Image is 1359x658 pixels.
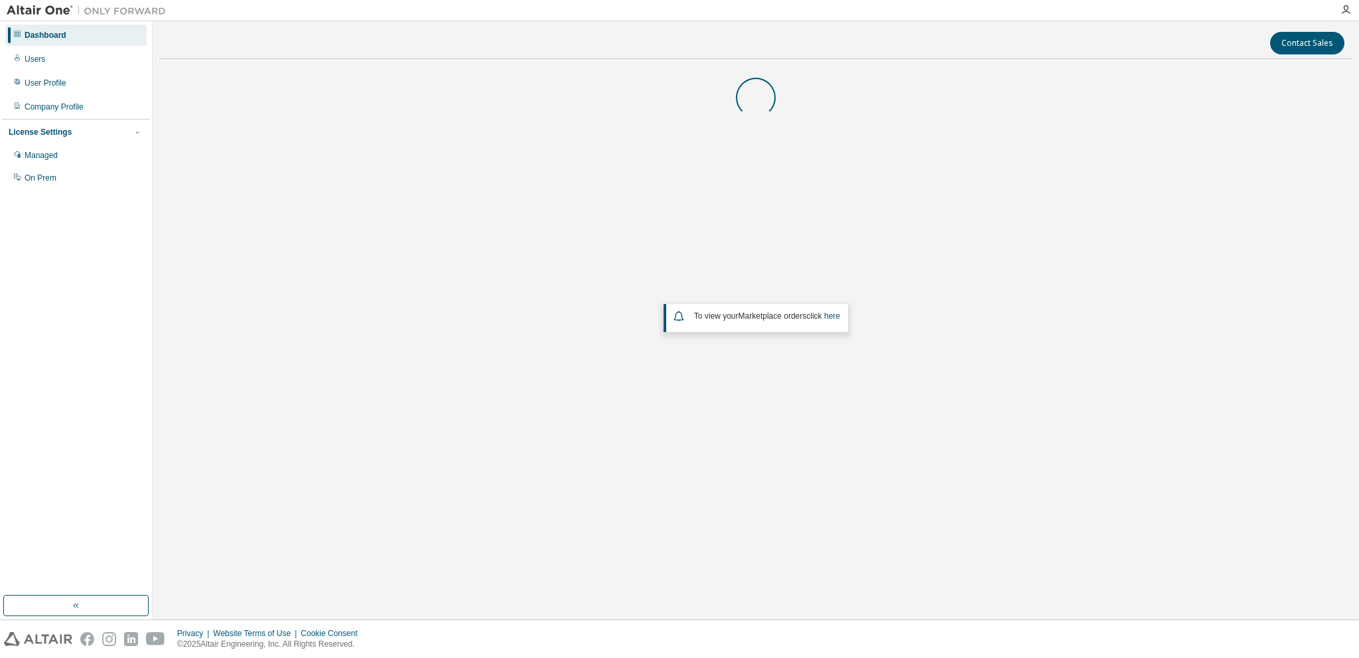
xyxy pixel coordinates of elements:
[177,628,213,639] div: Privacy
[213,628,301,639] div: Website Terms of Use
[824,311,840,321] a: here
[25,30,66,41] div: Dashboard
[301,628,365,639] div: Cookie Consent
[25,102,84,112] div: Company Profile
[124,632,138,646] img: linkedin.svg
[739,311,807,321] em: Marketplace orders
[25,78,66,88] div: User Profile
[102,632,116,646] img: instagram.svg
[25,150,58,161] div: Managed
[7,4,173,17] img: Altair One
[25,173,56,183] div: On Prem
[1270,32,1344,54] button: Contact Sales
[4,632,72,646] img: altair_logo.svg
[80,632,94,646] img: facebook.svg
[146,632,165,646] img: youtube.svg
[9,127,72,137] div: License Settings
[25,54,45,64] div: Users
[177,639,366,650] p: © 2025 Altair Engineering, Inc. All Rights Reserved.
[694,311,840,321] span: To view your click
